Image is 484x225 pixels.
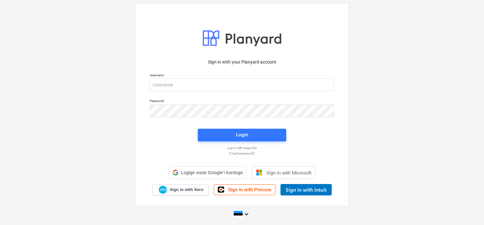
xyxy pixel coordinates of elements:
[256,169,262,176] img: Microsoft logo
[228,187,271,193] span: Sign in with Procore
[214,184,275,195] a: Sign in with Procore
[243,210,250,218] i: keyboard_arrow_down
[152,184,209,195] a: Sign in with Xero
[147,151,337,155] a: Forgot password?
[159,186,167,194] img: Xero logo
[181,170,243,175] span: Logige sisse Google’i kontoga
[236,131,248,139] div: Login
[150,73,334,78] p: Username
[147,146,337,150] a: Log in with magic link
[150,99,334,104] p: Password
[150,59,334,65] p: Sign in with your Planyard account
[198,129,286,141] button: Login
[266,170,311,175] span: Sign in with Microsoft
[169,166,247,179] div: Logige sisse Google’i kontoga
[170,187,203,193] span: Sign in with Xero
[150,78,334,91] input: Username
